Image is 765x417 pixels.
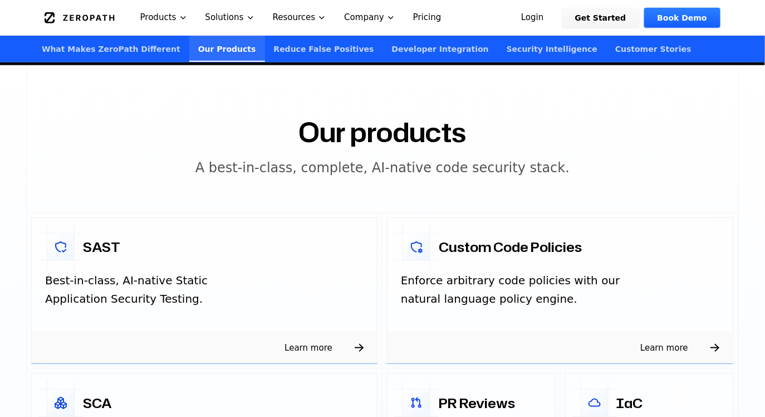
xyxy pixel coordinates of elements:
[271,339,346,357] span: Learn more
[383,36,498,62] a: Developer Integration
[508,8,557,28] a: Login
[33,36,189,62] a: What Makes ZeroPath Different
[265,36,383,62] a: Reduce False Positives
[195,159,570,177] h5: A best-in-class, complete, AI-native code security stack.
[439,238,582,256] h3: Custom Code Policies
[606,36,700,62] a: Customer Stories
[562,8,640,28] a: Get Started
[617,394,643,412] h3: IaC
[83,394,112,412] h3: SCA
[644,8,720,28] a: Book Demo
[83,238,120,256] h3: SAST
[45,271,268,308] p: Best-in-class, AI-native Static Application Security Testing.
[401,271,624,308] p: Enforce arbitrary code policies with our natural language policy engine.
[498,36,606,62] a: Security Intelligence
[299,119,467,146] h2: Our products
[189,36,265,62] a: Our Products
[439,394,515,412] h3: PR Reviews
[627,339,702,357] span: Learn more
[27,213,382,369] a: SASTBest-in-class, AI-native Static Application Security Testing.Learn more
[382,213,738,369] a: Custom Code PoliciesEnforce arbitrary code policies with our natural language policy engine.Learn...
